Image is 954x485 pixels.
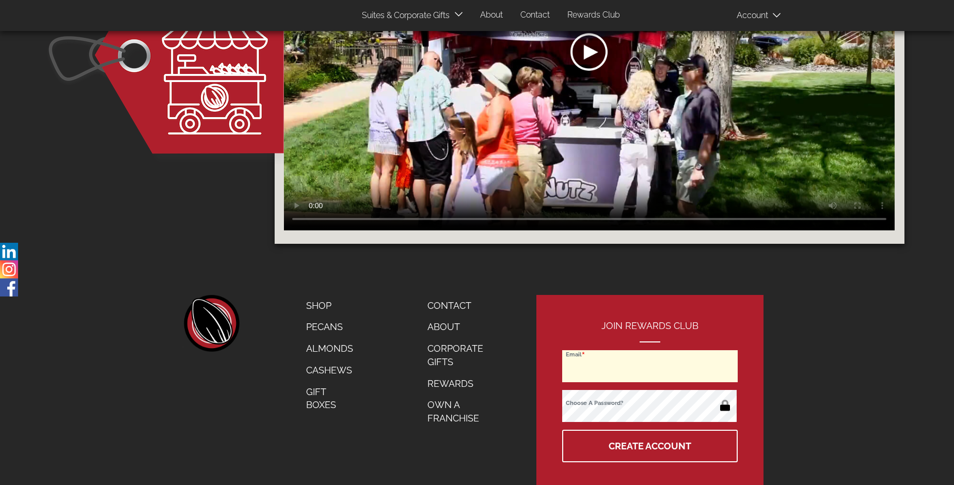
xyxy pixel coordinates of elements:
[420,373,503,395] a: Rewards
[354,6,453,26] a: Suites & Corporate Gifts
[298,381,361,416] a: Gift Boxes
[420,394,503,429] a: Own a Franchise
[183,295,240,352] a: home
[560,5,628,25] a: Rewards Club
[420,316,503,338] a: About
[420,295,503,317] a: Contact
[298,359,361,381] a: Cashews
[472,5,511,25] a: About
[562,350,738,382] input: Email
[298,316,361,338] a: Pecans
[420,338,503,372] a: Corporate Gifts
[562,321,738,342] h2: Join Rewards Club
[298,295,361,317] a: Shop
[513,5,558,25] a: Contact
[298,338,361,359] a: Almonds
[562,430,738,462] button: Create Account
